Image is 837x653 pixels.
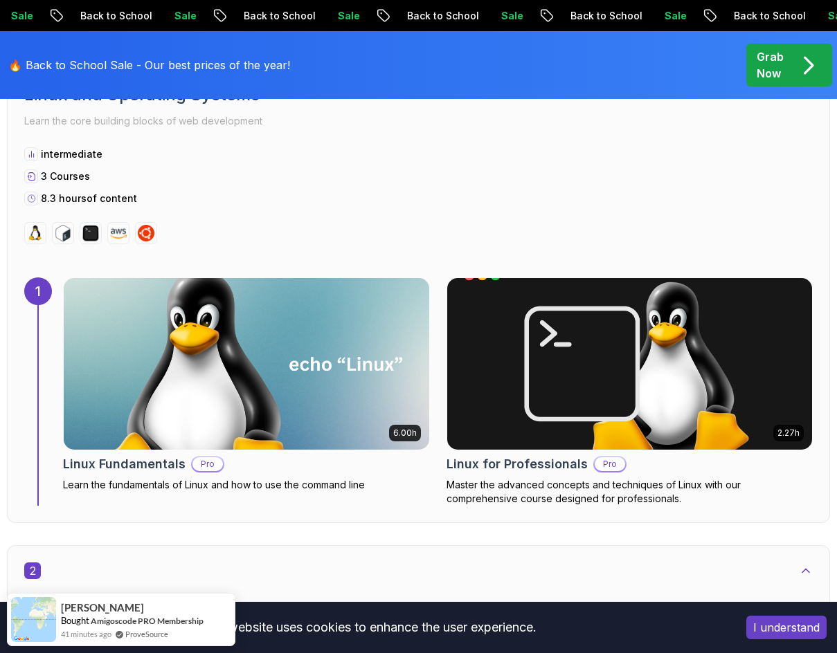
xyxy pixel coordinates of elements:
img: aws logo [110,225,127,241]
h2: Linux Fundamentals [63,454,186,474]
div: This website uses cookies to enhance the user experience. [10,612,726,643]
p: Master the advanced concepts and techniques of Linux with our comprehensive course designed for p... [447,478,813,506]
p: 6.00h [393,427,417,439]
p: intermediate [41,147,102,161]
p: 2.27h [777,427,800,439]
img: Linux Fundamentals card [64,278,429,450]
p: Sale [525,9,570,23]
p: Pro [595,457,625,471]
a: Amigoscode PRO Membership [91,616,204,626]
span: 3 Courses [41,170,90,182]
a: ProveSource [125,628,168,640]
img: Linux for Professionals card [447,278,813,450]
p: Back to School [431,9,525,23]
a: Linux for Professionals card2.27hLinux for ProfessionalsProMaster the advanced concepts and techn... [447,277,813,506]
span: Bought [61,615,89,626]
img: bash logo [55,225,71,241]
p: Pro [192,457,223,471]
p: Sale [35,9,80,23]
h2: Version Control [24,596,813,618]
img: provesource social proof notification image [11,597,56,642]
a: Linux Fundamentals card6.00hLinux FundamentalsProLearn the fundamentals of Linux and how to use t... [63,277,430,492]
p: Back to School [268,9,362,23]
div: 1 [24,277,52,305]
span: 2 [24,562,41,579]
p: Grab Now [757,48,784,82]
p: Learn the core building blocks of web development [24,111,813,131]
p: Back to School [595,9,689,23]
span: [PERSON_NAME] [61,602,144,614]
p: Sale [689,9,733,23]
h2: Linux for Professionals [447,454,588,474]
img: linux logo [27,225,44,241]
p: Learn the fundamentals of Linux and how to use the command line [63,478,430,492]
p: Back to School [105,9,199,23]
p: 🔥 Back to School Sale - Our best prices of the year! [8,57,290,73]
img: terminal logo [82,225,99,241]
button: Accept cookies [746,616,827,639]
p: Sale [362,9,406,23]
p: Sale [199,9,243,23]
span: 41 minutes ago [61,628,111,640]
img: ubuntu logo [138,225,154,241]
p: 8.3 hours of content [41,192,137,205]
